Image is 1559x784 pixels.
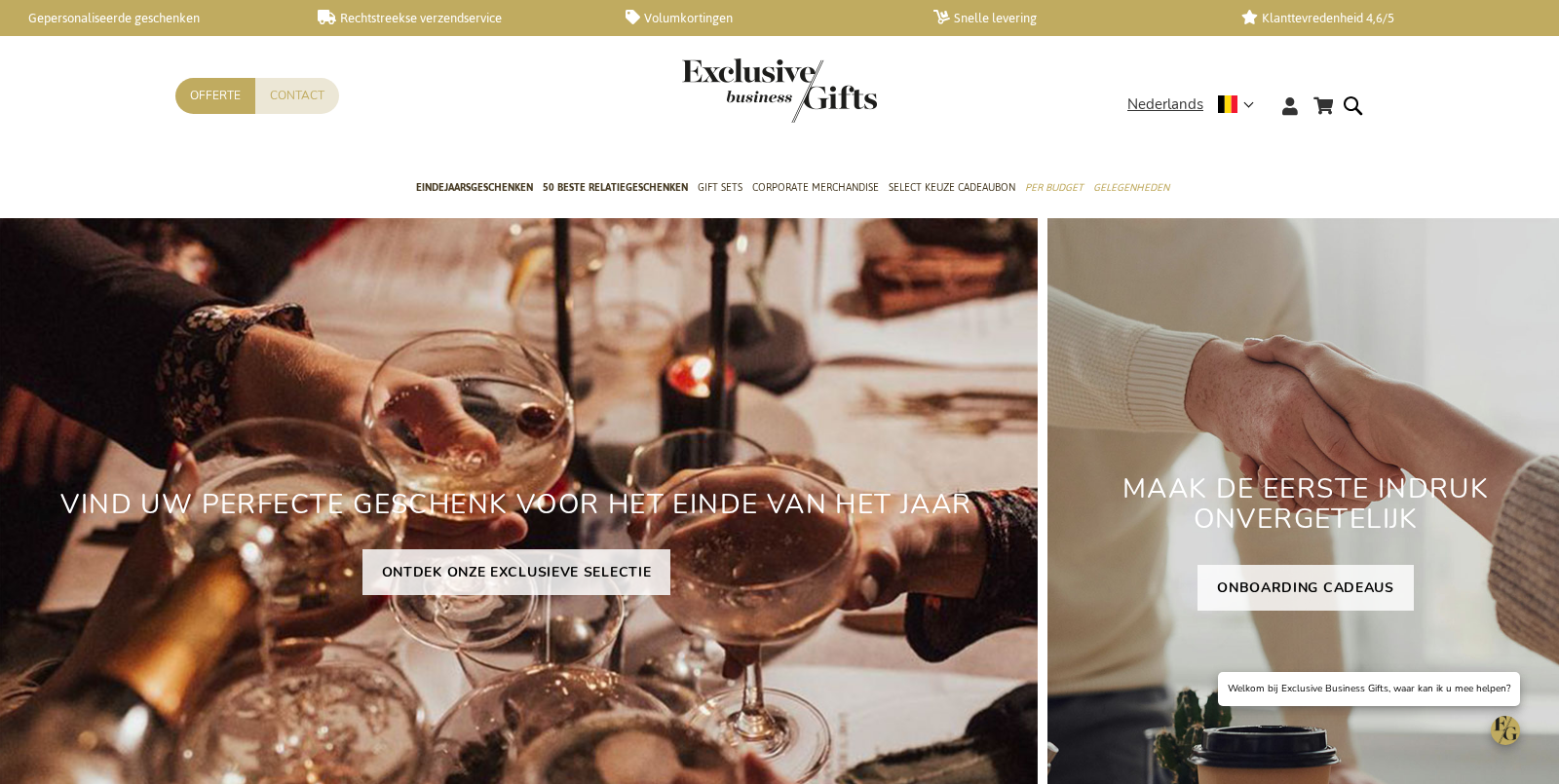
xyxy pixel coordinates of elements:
span: Nederlands [1127,93,1203,116]
a: Contact [255,78,339,114]
a: Gepersonaliseerde geschenken [10,10,286,26]
span: 50 beste relatiegeschenken [543,177,688,198]
span: Corporate Merchandise [752,177,879,198]
span: Per Budget [1025,177,1084,198]
a: Offerte [175,78,255,114]
span: Gelegenheden [1093,177,1169,198]
a: Volumkortingen [626,10,902,26]
span: Select Keuze Cadeaubon [889,177,1015,198]
a: ONTDEK ONZE EXCLUSIEVE SELECTIE [362,549,671,595]
a: Snelle levering [933,10,1210,26]
a: store logo [682,58,779,123]
div: Nederlands [1127,93,1267,116]
a: Rechtstreekse verzendservice [318,10,594,26]
a: Klanttevredenheid 4,6/5 [1241,10,1518,26]
span: Eindejaarsgeschenken [416,177,533,198]
a: ONBOARDING CADEAUS [1198,565,1414,611]
span: Gift Sets [698,177,742,198]
img: Exclusive Business gifts logo [682,58,877,123]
